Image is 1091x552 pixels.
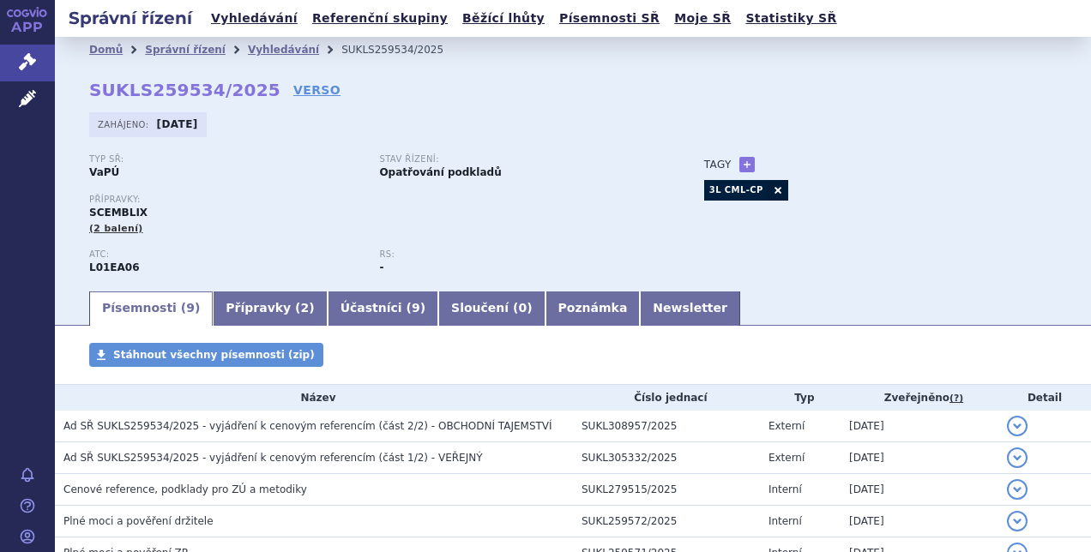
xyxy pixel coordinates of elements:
[63,515,214,527] span: Plné moci a pověření držitele
[841,411,998,442] td: [DATE]
[640,291,740,326] a: Newsletter
[1007,447,1028,468] button: detail
[1007,511,1028,531] button: detail
[379,166,501,178] strong: Opatřování podkladů
[769,515,802,527] span: Interní
[206,7,303,30] a: Vyhledávání
[248,44,319,56] a: Vyhledávání
[157,118,198,130] strong: [DATE]
[412,301,420,315] span: 9
[573,411,760,442] td: SUKL308957/2025
[740,7,841,30] a: Statistiky SŘ
[841,506,998,537] td: [DATE]
[769,420,805,432] span: Externí
[573,506,760,537] td: SUKL259572/2025
[307,7,453,30] a: Referenční skupiny
[545,291,641,326] a: Poznámka
[55,385,573,411] th: Název
[998,385,1091,411] th: Detail
[98,117,152,131] span: Zahájeno:
[949,393,963,405] abbr: (?)
[769,452,805,464] span: Externí
[1007,479,1028,500] button: detail
[760,385,841,411] th: Typ
[379,249,652,260] p: RS:
[89,44,123,56] a: Domů
[89,249,362,260] p: ATC:
[113,349,315,361] span: Stáhnout všechny písemnosti (zip)
[769,483,802,495] span: Interní
[841,474,998,506] td: [DATE]
[89,261,140,273] strong: ASCIMINIB
[379,261,383,273] strong: -
[554,7,665,30] a: Písemnosti SŘ
[213,291,327,326] a: Přípravky (2)
[63,452,483,464] span: Ad SŘ SUKLS259534/2025 - vyjádření k cenovým referencím (část 1/2) - VEŘEJNÝ
[841,442,998,474] td: [DATE]
[341,37,466,63] li: SUKLS259534/2025
[739,157,755,172] a: +
[89,223,143,234] span: (2 balení)
[89,154,362,165] p: Typ SŘ:
[89,207,148,219] span: SCEMBLIX
[301,301,310,315] span: 2
[145,44,226,56] a: Správní řízení
[457,7,550,30] a: Běžící lhůty
[1007,416,1028,436] button: detail
[63,420,552,432] span: Ad SŘ SUKLS259534/2025 - vyjádření k cenovým referencím (část 2/2) - OBCHODNÍ TAJEMSTVÍ
[55,6,206,30] h2: Správní řízení
[328,291,438,326] a: Účastníci (9)
[379,154,652,165] p: Stav řízení:
[573,474,760,506] td: SUKL279515/2025
[704,154,732,175] h3: Tagy
[573,385,760,411] th: Číslo jednací
[518,301,527,315] span: 0
[573,442,760,474] td: SUKL305332/2025
[89,343,323,367] a: Stáhnout všechny písemnosti (zip)
[63,483,307,495] span: Cenové reference, podklady pro ZÚ a metodiky
[438,291,545,326] a: Sloučení (0)
[704,180,768,201] a: 3L CML-CP
[89,195,670,205] p: Přípravky:
[841,385,998,411] th: Zveřejněno
[669,7,736,30] a: Moje SŘ
[89,166,119,178] strong: VaPÚ
[293,81,341,99] a: VERSO
[186,301,195,315] span: 9
[89,291,213,326] a: Písemnosti (9)
[89,80,280,100] strong: SUKLS259534/2025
